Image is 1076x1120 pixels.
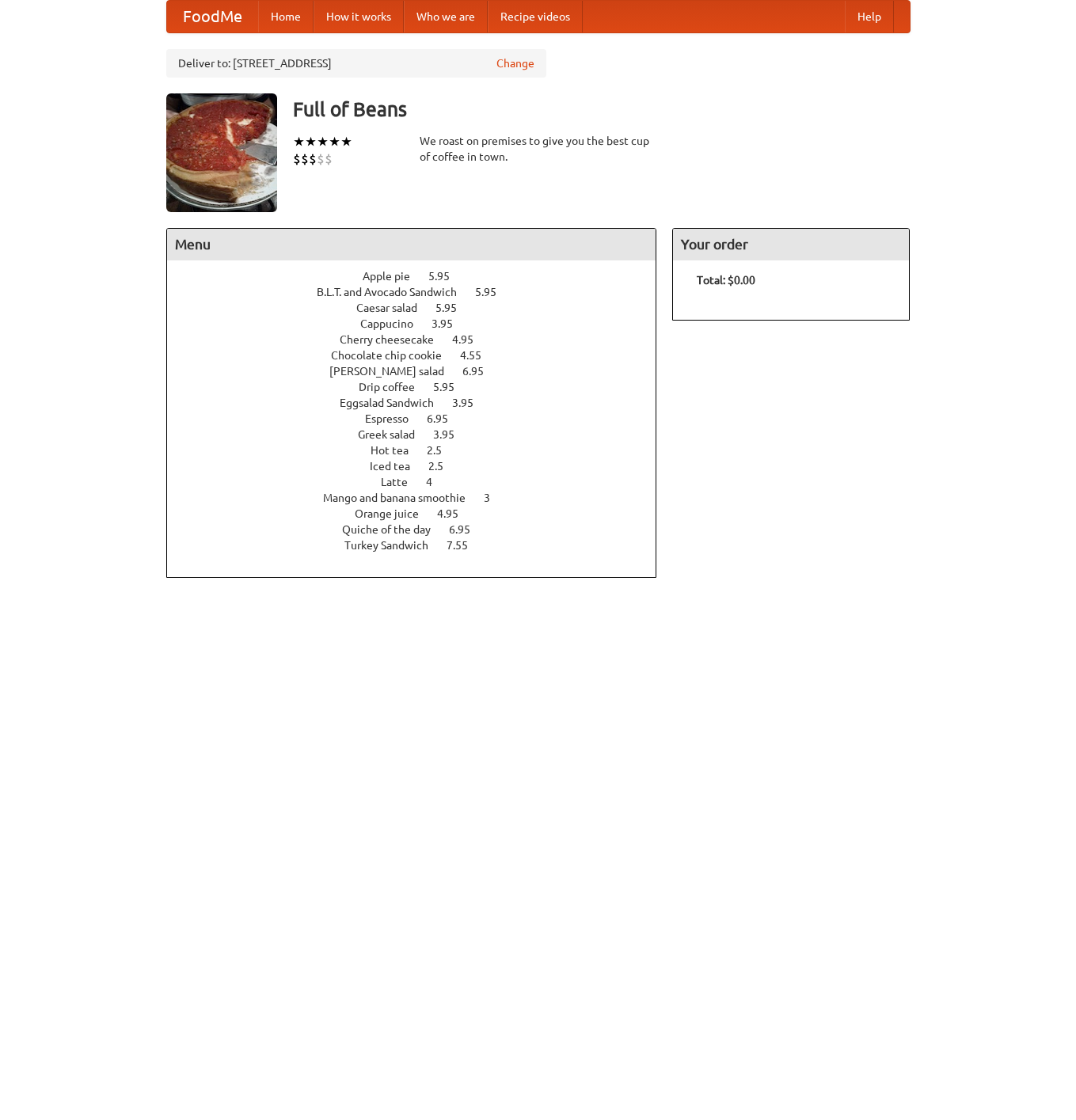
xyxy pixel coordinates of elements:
span: Iced tea [370,460,426,473]
a: FoodMe [167,1,258,32]
span: 4.95 [437,507,474,520]
a: Quiche of the day 6.95 [342,523,500,536]
a: Home [258,1,314,32]
a: Drip coffee 5.95 [359,381,484,393]
a: Turkey Sandwich 7.55 [344,539,497,552]
span: Hot tea [371,444,424,457]
span: Espresso [365,412,424,425]
span: 3.95 [452,397,489,409]
div: We roast on premises to give you the best cup of coffee in town. [420,133,657,165]
li: ★ [293,133,305,150]
span: Greek salad [358,428,431,441]
span: Orange juice [355,507,435,520]
a: Mango and banana smoothie 3 [323,492,519,504]
span: 3.95 [433,428,470,441]
span: 3.95 [432,317,469,330]
a: Latte 4 [381,476,462,488]
span: Latte [381,476,424,488]
li: ★ [340,133,352,150]
span: Eggsalad Sandwich [340,397,450,409]
span: Cherry cheesecake [340,333,450,346]
span: Cappucino [360,317,429,330]
span: Caesar salad [356,302,433,314]
span: 6.95 [449,523,486,536]
li: ★ [329,133,340,150]
span: B.L.T. and Avocado Sandwich [317,286,473,298]
span: Apple pie [363,270,426,283]
span: 5.95 [475,286,512,298]
a: Greek salad 3.95 [358,428,484,441]
b: Total: $0.00 [697,274,755,287]
span: Chocolate chip cookie [331,349,458,362]
h4: Your order [673,229,909,260]
div: Deliver to: [STREET_ADDRESS] [166,49,546,78]
span: 4.55 [460,349,497,362]
li: $ [309,150,317,168]
span: 6.95 [427,412,464,425]
span: 4.95 [452,333,489,346]
a: Chocolate chip cookie 4.55 [331,349,511,362]
a: B.L.T. and Avocado Sandwich 5.95 [317,286,526,298]
a: Change [496,55,534,71]
span: [PERSON_NAME] salad [329,365,460,378]
a: Eggsalad Sandwich 3.95 [340,397,503,409]
li: ★ [317,133,329,150]
span: 3 [484,492,506,504]
span: 4 [426,476,448,488]
span: 2.5 [428,460,459,473]
a: Apple pie 5.95 [363,270,479,283]
span: Quiche of the day [342,523,447,536]
a: Caesar salad 5.95 [356,302,486,314]
h3: Full of Beans [293,93,911,125]
a: Cherry cheesecake 4.95 [340,333,503,346]
a: Who we are [404,1,488,32]
li: $ [293,150,301,168]
span: Mango and banana smoothie [323,492,481,504]
span: Drip coffee [359,381,431,393]
li: $ [317,150,325,168]
a: Recipe videos [488,1,583,32]
li: ★ [305,133,317,150]
a: Espresso 6.95 [365,412,477,425]
span: 5.95 [435,302,473,314]
li: $ [301,150,309,168]
a: Orange juice 4.95 [355,507,488,520]
span: 5.95 [428,270,466,283]
span: 6.95 [462,365,500,378]
h4: Menu [167,229,656,260]
a: Iced tea 2.5 [370,460,473,473]
a: Hot tea 2.5 [371,444,471,457]
a: [PERSON_NAME] salad 6.95 [329,365,513,378]
span: 2.5 [427,444,458,457]
img: angular.jpg [166,93,277,212]
span: 7.55 [447,539,484,552]
span: 5.95 [433,381,470,393]
span: Turkey Sandwich [344,539,444,552]
a: Help [845,1,894,32]
li: $ [325,150,333,168]
a: Cappucino 3.95 [360,317,482,330]
a: How it works [314,1,404,32]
